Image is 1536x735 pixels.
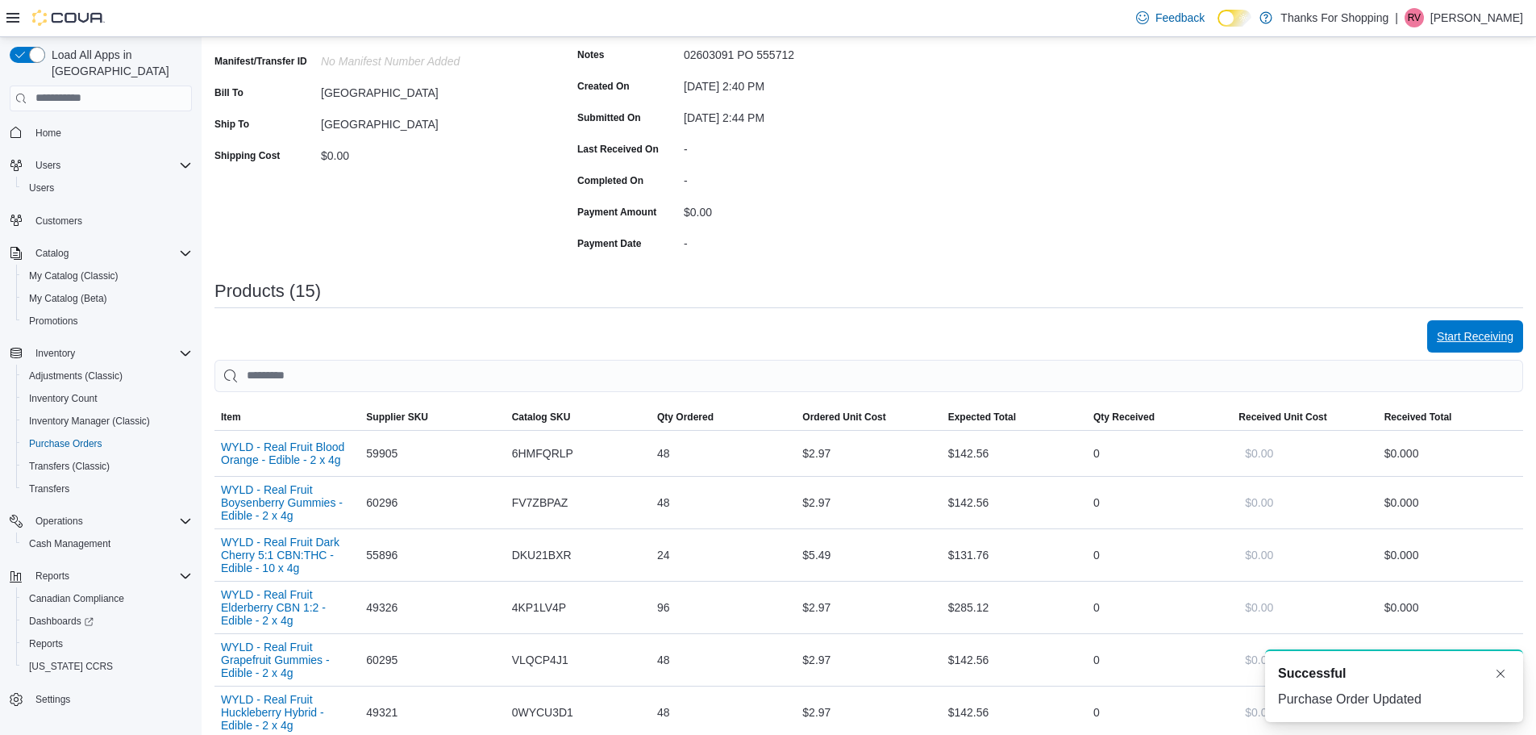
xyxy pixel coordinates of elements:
button: Catalog [29,244,75,263]
div: 24 [651,539,796,571]
span: Cash Management [23,534,192,553]
button: WYLD - Real Fruit Grapefruit Gummies - Edible - 2 x 4g [221,641,353,679]
a: Inventory Count [23,389,104,408]
div: $5.49 [796,539,941,571]
span: VLQCP4J1 [512,650,568,670]
button: Adjustments (Classic) [16,365,198,387]
span: Qty Received [1093,411,1155,424]
span: Feedback [1155,10,1205,26]
button: Catalog SKU [506,404,651,430]
button: Canadian Compliance [16,587,198,610]
div: 0 [1087,696,1232,729]
button: WYLD - Real Fruit Dark Cherry 5:1 CBN:THC - Edible - 10 x 4g [221,536,353,574]
span: Purchase Orders [23,434,192,453]
span: Canadian Compliance [29,592,124,605]
div: $142.56 [942,644,1087,676]
button: Promotions [16,310,198,332]
a: Users [23,178,60,198]
span: Transfers (Classic) [23,457,192,476]
div: $0.00 0 [1384,444,1517,463]
button: WYLD - Real Fruit Blood Orange - Edible - 2 x 4g [221,441,353,466]
span: Operations [29,512,192,531]
div: Notification [1278,664,1510,683]
div: 0 [1087,437,1232,470]
span: 55896 [366,545,398,565]
span: Purchase Orders [29,437,102,450]
span: Promotions [29,315,78,328]
span: Reports [23,634,192,654]
button: Ordered Unit Cost [796,404,941,430]
div: No Manifest Number added [321,48,537,68]
div: $142.56 [942,487,1087,519]
input: Dark Mode [1218,10,1251,27]
label: Payment Date [577,237,641,250]
span: 4KP1LV4P [512,598,566,617]
label: Manifest/Transfer ID [214,55,307,68]
label: Payment Amount [577,206,656,219]
div: $285.12 [942,591,1087,624]
span: Users [23,178,192,198]
a: Adjustments (Classic) [23,366,129,386]
div: $2.97 [796,696,941,729]
span: My Catalog (Classic) [29,269,119,282]
button: Item [214,404,360,430]
h3: Products (15) [214,282,321,301]
span: Received Unit Cost [1238,411,1326,424]
a: Dashboards [23,612,100,631]
span: Transfers [23,479,192,499]
div: Rachelle Van Schijndel [1405,8,1424,27]
label: Shipping Cost [214,149,280,162]
a: Cash Management [23,534,117,553]
a: Dashboards [16,610,198,633]
a: Canadian Compliance [23,589,131,608]
span: Start Receiving [1437,328,1513,345]
button: My Catalog (Classic) [16,265,198,287]
span: Settings [29,689,192,709]
span: Qty Ordered [657,411,714,424]
span: Successful [1278,664,1346,683]
label: Ship To [214,118,249,131]
span: Adjustments (Classic) [29,370,123,382]
label: Completed On [577,174,643,187]
div: $0.00 0 [1384,545,1517,565]
div: 48 [651,437,796,470]
span: Expected Total [948,411,1016,424]
a: Home [29,123,68,143]
span: 59905 [366,444,398,463]
span: Catalog [35,247,69,260]
span: Transfers [29,482,69,495]
button: WYLD - Real Fruit Huckleberry Hybrid - Edible - 2 x 4g [221,693,353,732]
span: Inventory Manager (Classic) [23,411,192,431]
div: Purchase Order Updated [1278,690,1510,709]
div: 02603091 PO 555712 [684,42,900,61]
span: Canadian Compliance [23,589,192,608]
span: RV [1408,8,1421,27]
button: Operations [29,512,89,531]
span: Catalog [29,244,192,263]
button: Inventory [3,342,198,365]
span: Supplier SKU [366,411,428,424]
button: WYLD - Real Fruit Boysenberry Gummies - Edible - 2 x 4g [221,483,353,522]
div: 48 [651,696,796,729]
p: Thanks For Shopping [1280,8,1388,27]
button: Operations [3,510,198,532]
div: $142.56 [942,437,1087,470]
span: 6HMFQRLP [512,444,573,463]
label: Created On [577,80,630,93]
div: 48 [651,487,796,519]
button: $0.00 [1238,591,1280,624]
button: Users [3,154,198,177]
a: Settings [29,690,77,709]
span: DKU21BXR [512,545,572,565]
button: Received Total [1378,404,1523,430]
p: [PERSON_NAME] [1430,8,1523,27]
button: Users [16,177,198,199]
span: $0.00 [1245,495,1273,511]
div: $2.97 [796,591,941,624]
img: Cova [32,10,105,26]
span: Users [35,159,60,172]
span: 49321 [366,703,398,722]
button: [US_STATE] CCRS [16,655,198,678]
span: Dashboards [29,615,94,628]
